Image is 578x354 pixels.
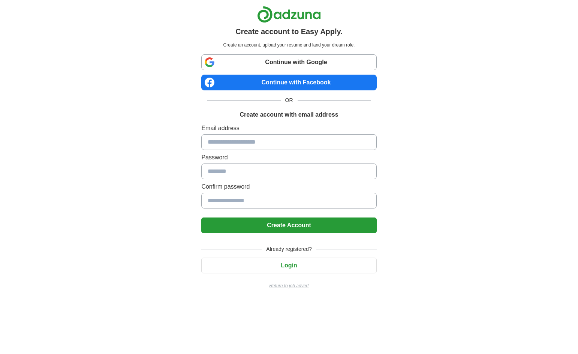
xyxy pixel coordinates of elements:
h1: Create account with email address [240,110,338,119]
span: OR [281,96,298,104]
label: Email address [201,124,376,133]
h1: Create account to Easy Apply. [235,26,343,37]
a: Continue with Google [201,54,376,70]
button: Create Account [201,217,376,233]
label: Password [201,153,376,162]
a: Continue with Facebook [201,75,376,90]
span: Already registered? [262,245,316,253]
button: Login [201,258,376,273]
a: Return to job advert [201,282,376,289]
a: Login [201,262,376,268]
p: Create an account, upload your resume and land your dream role. [203,42,375,48]
label: Confirm password [201,182,376,191]
img: Adzuna logo [257,6,321,23]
